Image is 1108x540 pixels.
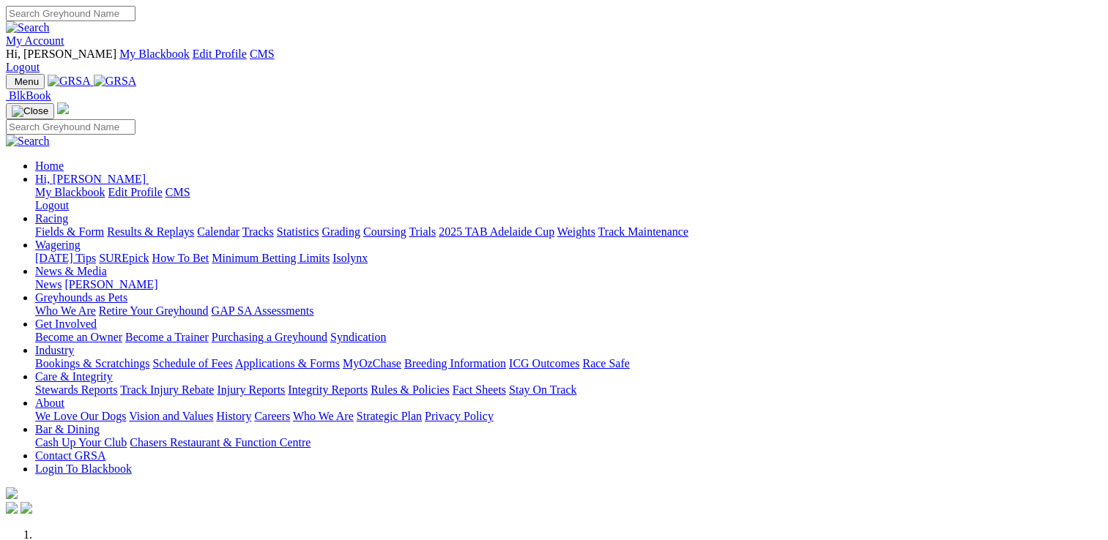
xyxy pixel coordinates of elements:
[57,102,69,114] img: logo-grsa-white.png
[6,6,135,21] input: Search
[99,304,209,317] a: Retire Your Greyhound
[35,291,127,304] a: Greyhounds as Pets
[322,225,360,238] a: Grading
[6,48,1102,74] div: My Account
[6,48,116,60] span: Hi, [PERSON_NAME]
[6,135,50,148] img: Search
[35,436,1102,449] div: Bar & Dining
[6,74,45,89] button: Toggle navigation
[35,160,64,172] a: Home
[277,225,319,238] a: Statistics
[363,225,406,238] a: Coursing
[35,344,74,356] a: Industry
[6,89,51,102] a: BlkBook
[6,103,54,119] button: Toggle navigation
[119,48,190,60] a: My Blackbook
[409,225,436,238] a: Trials
[48,75,91,88] img: GRSA
[288,383,368,396] a: Integrity Reports
[425,410,494,422] a: Privacy Policy
[108,186,163,198] a: Edit Profile
[193,48,247,60] a: Edit Profile
[293,410,354,422] a: Who We Are
[9,89,51,102] span: BlkBook
[125,331,209,343] a: Become a Trainer
[35,252,1102,265] div: Wagering
[15,76,39,87] span: Menu
[21,502,32,514] img: twitter.svg
[35,331,1102,344] div: Get Involved
[35,383,117,396] a: Stewards Reports
[152,357,232,370] a: Schedule of Fees
[330,331,386,343] a: Syndication
[250,48,275,60] a: CMS
[35,318,97,330] a: Get Involved
[35,357,149,370] a: Bookings & Scratchings
[35,186,1102,212] div: Hi, [PERSON_NAME]
[557,225,595,238] a: Weights
[99,252,149,264] a: SUREpick
[12,105,48,117] img: Close
[6,119,135,135] input: Search
[35,199,69,211] a: Logout
[35,225,1102,239] div: Racing
[35,423,100,435] a: Bar & Dining
[212,304,314,317] a: GAP SA Assessments
[371,383,450,396] a: Rules & Policies
[35,186,105,198] a: My Blackbook
[35,383,1102,397] div: Care & Integrity
[130,436,311,449] a: Chasers Restaurant & Function Centre
[217,383,285,396] a: Injury Reports
[107,225,194,238] a: Results & Replays
[35,370,113,383] a: Care & Integrity
[152,252,209,264] a: How To Bet
[6,61,40,73] a: Logout
[35,357,1102,370] div: Industry
[35,304,1102,318] div: Greyhounds as Pets
[439,225,554,238] a: 2025 TAB Adelaide Cup
[35,212,68,225] a: Racing
[35,397,64,409] a: About
[35,462,132,475] a: Login To Blackbook
[35,410,1102,423] div: About
[35,331,122,343] a: Become an Owner
[254,410,290,422] a: Careers
[35,304,96,317] a: Who We Are
[343,357,401,370] a: MyOzChase
[35,265,107,277] a: News & Media
[332,252,368,264] a: Isolynx
[216,410,251,422] a: History
[212,331,327,343] a: Purchasing a Greyhound
[35,225,104,238] a: Fields & Form
[6,487,18,499] img: logo-grsa-white.png
[35,410,126,422] a: We Love Our Dogs
[357,410,422,422] a: Strategic Plan
[453,383,506,396] a: Fact Sheets
[120,383,214,396] a: Track Injury Rebate
[6,21,50,34] img: Search
[598,225,688,238] a: Track Maintenance
[35,239,81,251] a: Wagering
[129,410,213,422] a: Vision and Values
[35,449,105,462] a: Contact GRSA
[166,186,190,198] a: CMS
[6,34,64,47] a: My Account
[35,173,146,185] span: Hi, [PERSON_NAME]
[35,278,1102,291] div: News & Media
[242,225,274,238] a: Tracks
[212,252,330,264] a: Minimum Betting Limits
[35,173,149,185] a: Hi, [PERSON_NAME]
[404,357,506,370] a: Breeding Information
[35,436,127,449] a: Cash Up Your Club
[197,225,239,238] a: Calendar
[235,357,340,370] a: Applications & Forms
[64,278,157,290] a: [PERSON_NAME]
[582,357,629,370] a: Race Safe
[35,252,96,264] a: [DATE] Tips
[509,357,579,370] a: ICG Outcomes
[6,502,18,514] img: facebook.svg
[35,278,62,290] a: News
[94,75,137,88] img: GRSA
[509,383,576,396] a: Stay On Track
